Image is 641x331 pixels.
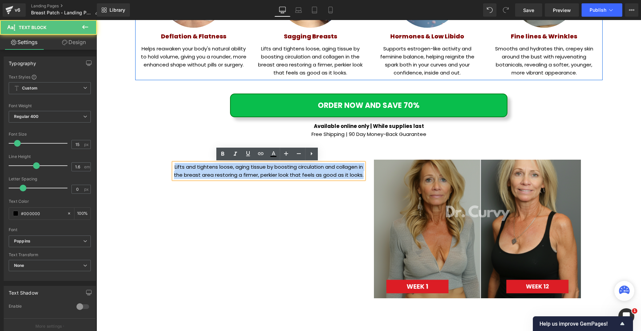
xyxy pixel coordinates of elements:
[35,323,62,329] p: More settings
[590,7,606,13] span: Publish
[84,187,90,191] span: px
[9,253,91,257] div: Text Transform
[582,3,622,17] button: Publish
[19,25,46,30] span: Text Block
[274,3,290,17] a: Desktop
[323,3,339,17] a: Mobile
[64,12,130,20] span: Deflation & Flatness
[9,304,70,311] div: Enable
[187,12,241,20] span: Sagging Breasts
[9,227,91,232] div: Font
[9,199,91,204] div: Text Color
[483,3,496,17] button: Undo
[31,10,92,15] span: Breast Patch - Landing Page
[21,210,64,217] input: Color
[14,263,24,268] b: None
[221,79,323,91] span: ORDER NOW AND SAVE 70%
[540,321,618,327] span: Help us improve GemPages!
[110,7,125,13] span: Library
[9,286,38,296] div: Text Shadow
[9,74,91,79] div: Text Styles
[14,238,30,244] i: Poppins
[13,6,22,14] div: v6
[9,132,91,137] div: Font Size
[9,177,91,181] div: Letter Spacing
[77,143,267,159] p: Lifts and tightens loose, aging tissue by boosting circulation and collagen in the breast area re...
[277,25,384,57] p: Supports estrogen-like activity and feminine balance, helping reignite the spark both in your cur...
[134,73,411,97] a: ORDER NOW AND SAVE 70%
[217,103,328,110] span: Available online only | While supplies last
[9,154,91,159] div: Line Height
[625,3,638,17] button: More
[161,25,267,57] p: Lifts and tightens loose, aging tissue by boosting circulation and collagen in the breast area re...
[84,142,90,147] span: px
[523,7,534,14] span: Save
[22,86,37,91] b: Custom
[9,104,91,108] div: Font Weight
[9,57,36,66] div: Typography
[44,25,151,49] p: Helps reawaken your body's natural ability to hold volume, giving you a rounder, more enhanced sh...
[618,308,634,324] iframe: Intercom live chat
[97,3,130,17] a: New Library
[14,114,39,119] b: Regular 400
[414,12,481,20] span: Fine lines & Wrinkles
[306,3,323,17] a: Tablet
[31,3,105,9] a: Landing Pages
[290,3,306,17] a: Laptop
[294,12,368,20] span: Hormones & Low Libido
[499,3,512,17] button: Redo
[632,308,637,314] span: 1
[553,7,571,14] span: Preview
[74,208,90,219] div: %
[50,35,98,50] a: Design
[84,165,90,169] span: em
[545,3,579,17] a: Preview
[394,25,501,57] p: Smooths and hydrates thin, crepey skin around the bust with rejuvenating botanicals, revealing a ...
[540,320,626,328] button: Show survey - Help us improve GemPages!
[3,3,26,17] a: v6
